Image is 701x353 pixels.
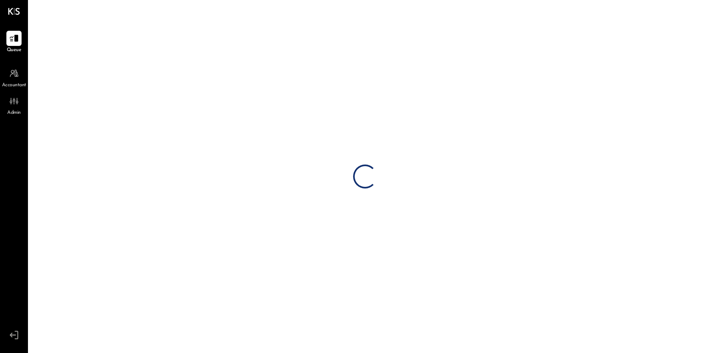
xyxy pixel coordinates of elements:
a: Admin [0,93,28,117]
span: Admin [7,109,21,117]
span: Queue [7,47,22,54]
span: Accountant [2,82,26,89]
a: Queue [0,31,28,54]
a: Accountant [0,66,28,89]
